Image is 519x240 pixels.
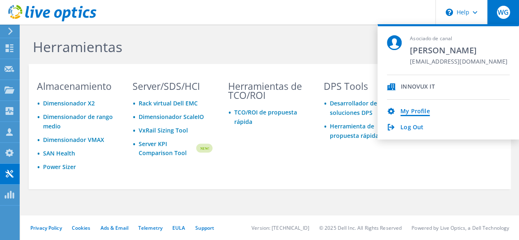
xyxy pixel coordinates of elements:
[412,224,509,231] li: Powered by Live Optics, a Dell Technology
[400,124,423,132] a: Log Out
[139,139,195,158] a: Server KPI Comparison Tool
[446,9,453,16] svg: \n
[251,224,309,231] li: Version: [TECHNICAL_ID]
[43,163,76,171] a: Power Sizer
[400,108,430,116] a: My Profile
[43,99,95,107] a: Dimensionador X2
[228,82,308,100] h3: Herramientas de TCO/ROI
[410,35,508,42] span: Asociado de canal
[330,99,377,117] a: Desarrollador de soluciones DPS
[195,224,214,231] a: Support
[234,108,297,126] a: TCO/ROI de propuesta rápida
[319,224,402,231] li: © 2025 Dell Inc. All Rights Reserved
[43,149,75,157] a: SAN Health
[101,224,128,231] a: Ads & Email
[72,224,91,231] a: Cookies
[37,82,117,91] h3: Almacenamiento
[195,139,213,158] img: new-badge.svg
[43,113,113,130] a: Dimensionador de rango medio
[139,126,188,134] a: VxRail Sizing Tool
[43,136,104,144] a: Dimensionador VMAX
[139,99,198,107] a: Rack virtual Dell EMC
[30,224,62,231] a: Privacy Policy
[133,82,213,91] h3: Server/SDS/HCI
[33,38,503,55] h1: Herramientas
[330,122,391,139] a: Herramienta de propuesta rápida DPS
[497,6,510,19] span: WG
[401,83,434,91] div: INNOVUX IT
[139,113,204,121] a: Dimensionador ScaleIO
[138,224,162,231] a: Telemetry
[324,82,404,91] h3: DPS Tools
[410,58,508,66] span: [EMAIL_ADDRESS][DOMAIN_NAME]
[410,45,508,56] span: [PERSON_NAME]
[172,224,185,231] a: EULA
